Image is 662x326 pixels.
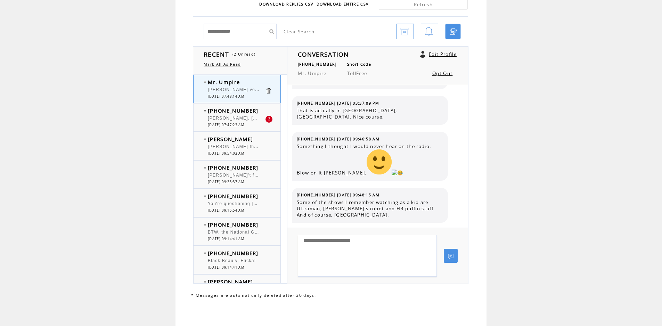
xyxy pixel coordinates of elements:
[208,142,289,149] span: [PERSON_NAME] the talking mule..
[204,167,206,169] img: bulletEmpty.png
[297,199,443,218] span: Some of the shows I remember watching as a kid are Ultraman, [PERSON_NAME]'s robot and HR puffin ...
[266,24,277,39] input: Submit
[208,136,253,142] span: [PERSON_NAME]
[265,116,272,123] div: 2
[208,228,374,235] span: BTW, the National Guard actually was here helping with flood aftermath.
[204,81,206,83] img: bulletEmpty.png
[208,107,259,114] span: [PHONE_NUMBER]
[208,193,259,199] span: [PHONE_NUMBER]
[297,107,443,120] span: That is actually in [GEOGRAPHIC_DATA], [GEOGRAPHIC_DATA]. Nice course.
[284,28,314,35] a: Clear Search
[191,292,316,298] span: * Messages are automatically deleted after 30 days.
[208,114,349,121] span: [PERSON_NAME], [GEOGRAPHIC_DATA] is below Sea Level.
[208,237,244,241] span: [DATE] 09:14:41 AM
[232,52,255,57] span: (2 Unread)
[259,2,313,7] a: DOWNLOAD REPLIES CSV
[429,51,457,57] a: Edit Profile
[208,278,253,285] span: [PERSON_NAME]
[204,281,206,283] img: bulletEmpty.png
[204,252,206,254] img: bulletEmpty.png
[297,101,379,106] span: [PHONE_NUMBER] [DATE] 03:37:09 PM
[367,149,392,174] img: 🤣
[265,88,272,94] a: Click to delete these messgaes
[297,137,379,141] span: [PHONE_NUMBER] [DATE] 09:46:58 AM
[208,79,240,85] span: Mr. Umpire
[392,170,403,176] img: 😂
[208,250,259,256] span: [PHONE_NUMBER]
[298,70,326,76] span: Mr. Umpire
[204,62,241,67] a: Mark All As Read
[204,224,206,226] img: bulletEmpty.png
[208,171,327,178] span: [PERSON_NAME]'t forget Captain [PERSON_NAME]
[317,2,368,7] a: DOWNLOAD ENTIRE CSV
[208,258,256,263] span: Black Beauty, Flicka!
[297,143,443,176] span: Something I thought I would never hear on the radio. Blow on it [PERSON_NAME].
[204,50,229,58] span: RECENT
[298,62,337,67] span: [PHONE_NUMBER]
[425,24,433,40] img: bell.png
[208,221,259,228] span: [PHONE_NUMBER]
[420,51,425,58] a: Click to edit user profile
[204,138,206,140] img: bulletEmpty.png
[204,195,206,197] img: bulletEmpty.png
[208,85,391,92] span: [PERSON_NAME] very contradictory. Isn't your job to serve the public also. Lol.
[208,151,244,156] span: [DATE] 09:54:02 AM
[298,50,349,58] span: CONVERSATION
[208,123,244,127] span: [DATE] 07:47:23 AM
[208,94,244,99] span: [DATE] 07:48:14 AM
[297,193,379,197] span: [PHONE_NUMBER] [DATE] 09:48:15 AM
[208,180,244,184] span: [DATE] 09:23:37 AM
[347,70,367,76] span: TollFree
[208,164,259,171] span: [PHONE_NUMBER]
[204,110,206,112] img: bulletFull.png
[208,265,244,270] span: [DATE] 09:14:41 AM
[347,62,371,67] span: Short Code
[445,24,461,39] a: Click to start a chat with mobile number by SMS
[432,70,452,76] a: Opt Out
[208,208,244,213] span: [DATE] 09:15:54 AM
[400,24,409,40] img: archive.png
